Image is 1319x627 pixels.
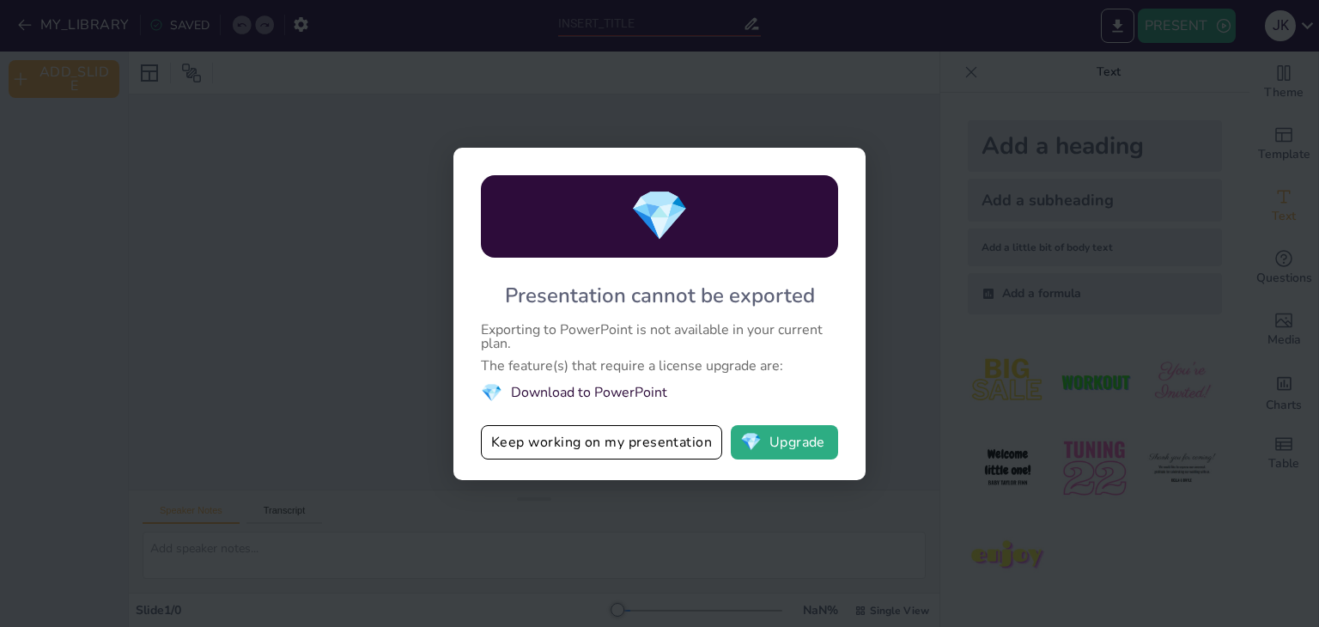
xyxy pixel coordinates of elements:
[481,381,502,405] span: diamond
[731,425,838,460] button: diamondUpgrade
[740,434,762,451] span: diamond
[481,381,838,405] li: Download to PowerPoint
[481,425,722,460] button: Keep working on my presentation
[481,323,838,350] div: Exporting to PowerPoint is not available in your current plan.
[505,282,815,309] div: Presentation cannot be exported
[629,183,690,249] span: diamond
[481,359,838,373] div: The feature(s) that require a license upgrade are:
